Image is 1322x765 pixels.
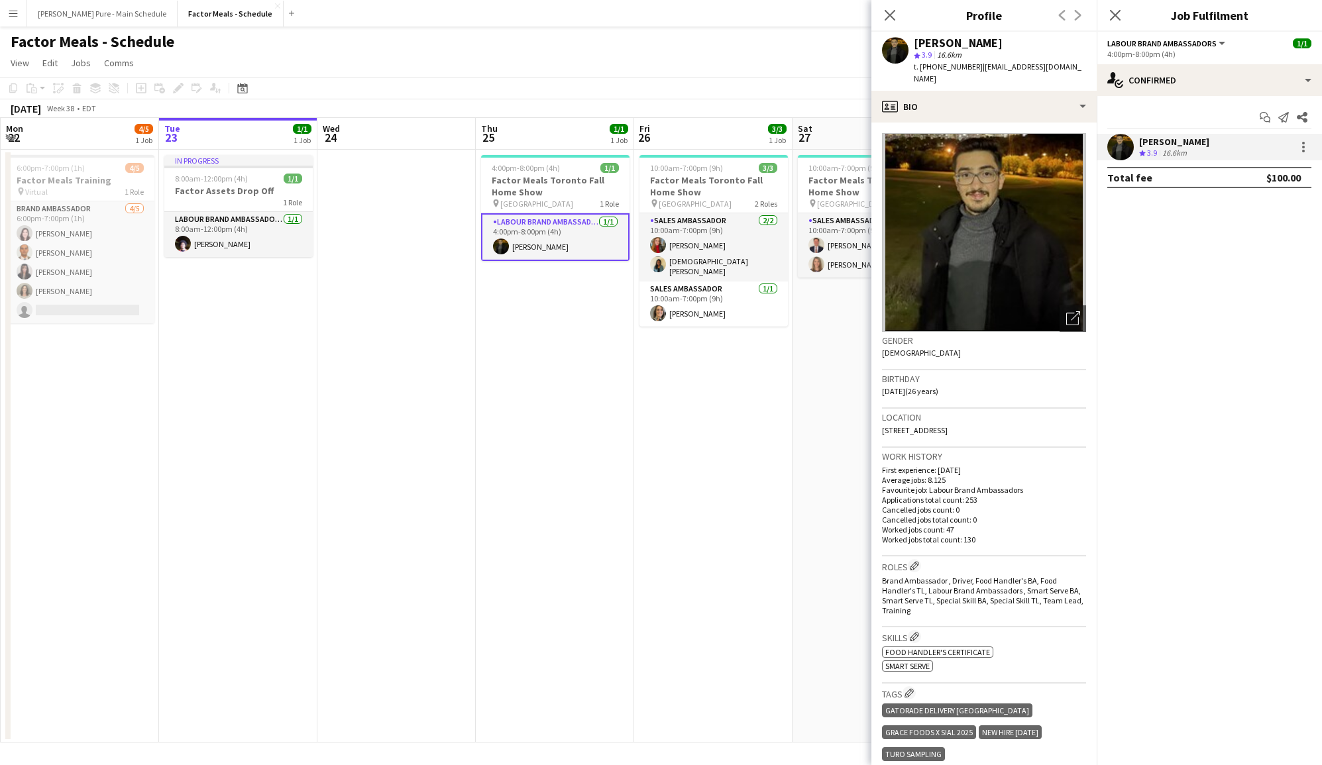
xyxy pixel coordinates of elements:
h3: Factor Meals Toronto Fall Home Show [798,174,946,198]
div: $100.00 [1266,171,1301,184]
span: 3/3 [759,163,777,173]
span: 1/1 [610,124,628,134]
h3: Profile [871,7,1097,24]
img: Crew avatar or photo [882,133,1086,332]
span: 1/1 [293,124,311,134]
div: Bio [871,91,1097,123]
button: Labour Brand Ambassadors [1107,38,1227,48]
span: Sat [798,123,812,134]
h3: Location [882,411,1086,423]
span: Fri [639,123,650,134]
h3: Job Fulfilment [1097,7,1322,24]
button: [PERSON_NAME] Pure - Main Schedule [27,1,178,26]
span: 1/1 [600,163,619,173]
span: 1/1 [1293,38,1311,48]
span: 26 [637,130,650,145]
span: Wed [323,123,340,134]
span: [GEOGRAPHIC_DATA] [817,199,890,209]
p: Average jobs: 8.125 [882,475,1086,485]
div: 1 Job [610,135,628,145]
div: Total fee [1107,171,1152,184]
app-card-role: Sales Ambassador2/210:00am-7:00pm (9h)[PERSON_NAME][PERSON_NAME] [798,213,946,278]
div: EDT [82,103,96,113]
div: Turo Sampling [882,747,945,761]
a: View [5,54,34,72]
span: 3.9 [922,50,932,60]
span: 6:00pm-7:00pm (1h) [17,163,85,173]
span: Thu [481,123,498,134]
span: 10:00am-7:00pm (9h) [808,163,881,173]
span: [STREET_ADDRESS] [882,425,948,435]
div: Grace Foods x SIAL 2025 [882,725,976,739]
div: 1 Job [294,135,311,145]
p: Favourite job: Labour Brand Ambassadors [882,485,1086,495]
span: t. [PHONE_NUMBER] [914,62,983,72]
div: Confirmed [1097,64,1322,96]
div: In progress [164,155,313,166]
span: [DATE] (26 years) [882,386,938,396]
span: 3.9 [1147,148,1157,158]
span: 4:00pm-8:00pm (4h) [492,163,560,173]
span: 1 Role [283,197,302,207]
span: 27 [796,130,812,145]
h3: Factor Meals Toronto Fall Home Show [639,174,788,198]
p: Worked jobs total count: 130 [882,535,1086,544]
span: 4/5 [135,124,153,134]
span: Labour Brand Ambassadors [1107,38,1217,48]
app-job-card: In progress8:00am-12:00pm (4h)1/1Factor Assets Drop Off1 RoleLabour Brand Ambassadors1/18:00am-12... [164,155,313,257]
app-job-card: 10:00am-7:00pm (9h)2/2Factor Meals Toronto Fall Home Show [GEOGRAPHIC_DATA]1 RoleSales Ambassador... [798,155,946,278]
app-card-role: Sales Ambassador2/210:00am-7:00pm (9h)[PERSON_NAME][DEMOGRAPHIC_DATA] [PERSON_NAME] [639,213,788,281]
div: 4:00pm-8:00pm (4h) [1107,49,1311,59]
p: Cancelled jobs count: 0 [882,505,1086,515]
span: 24 [321,130,340,145]
div: New Hire [DATE] [979,725,1042,739]
span: 2 Roles [755,199,777,209]
span: 23 [162,130,180,145]
h3: Roles [882,559,1086,573]
h3: Skills [882,630,1086,644]
span: 8:00am-12:00pm (4h) [175,174,248,183]
span: 22 [4,130,23,145]
span: Brand Ambassador , Driver, Food Handler's BA, Food Handler's TL, Labour Brand Ambassadors , Smart... [882,576,1083,615]
app-job-card: 6:00pm-7:00pm (1h)4/5Factor Meals Training Virtual1 RoleBrand Ambassador4/56:00pm-7:00pm (1h)[PER... [6,155,154,323]
h1: Factor Meals - Schedule [11,32,174,52]
span: Food Handler's Certificate [885,647,990,657]
span: Jobs [71,57,91,69]
span: 1 Role [600,199,619,209]
a: Jobs [66,54,96,72]
span: 3/3 [768,124,787,134]
app-card-role: Labour Brand Ambassadors1/14:00pm-8:00pm (4h)[PERSON_NAME] [481,213,630,261]
span: [GEOGRAPHIC_DATA] [500,199,573,209]
div: [PERSON_NAME] [914,37,1003,49]
span: Week 38 [44,103,77,113]
span: Comms [104,57,134,69]
span: View [11,57,29,69]
span: 10:00am-7:00pm (9h) [650,163,723,173]
span: 4/5 [125,163,144,173]
h3: Birthday [882,373,1086,385]
div: 16.6km [1160,148,1189,159]
span: 16.6km [934,50,964,60]
span: Tue [164,123,180,134]
app-job-card: 10:00am-7:00pm (9h)3/3Factor Meals Toronto Fall Home Show [GEOGRAPHIC_DATA]2 RolesSales Ambassado... [639,155,788,327]
span: 1 Role [125,187,144,197]
h3: Factor Meals Toronto Fall Home Show [481,174,630,198]
h3: Factor Assets Drop Off [164,185,313,197]
div: 1 Job [135,135,152,145]
span: 1/1 [284,174,302,183]
a: Edit [37,54,63,72]
div: [DATE] [11,102,41,115]
p: Worked jobs count: 47 [882,525,1086,535]
a: Comms [99,54,139,72]
div: Open photos pop-in [1060,305,1086,332]
span: Edit [42,57,58,69]
span: 25 [479,130,498,145]
span: Mon [6,123,23,134]
h3: Factor Meals Training [6,174,154,186]
button: Factor Meals - Schedule [178,1,284,26]
div: [PERSON_NAME] [1139,136,1209,148]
